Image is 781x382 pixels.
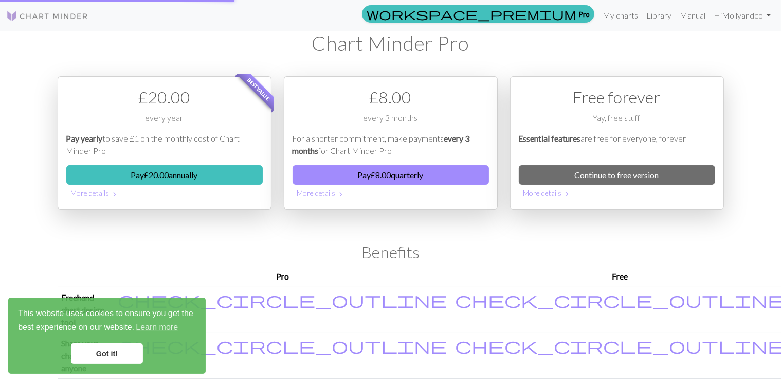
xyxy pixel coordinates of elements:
[6,10,88,22] img: Logo
[114,266,451,287] th: Pro
[519,165,715,185] a: Continue to free version
[293,112,489,132] div: every 3 months
[367,7,576,21] span: workspace_premium
[66,185,263,201] button: More details
[676,5,710,26] a: Manual
[71,343,143,364] a: dismiss cookie message
[66,132,263,157] p: to save £1 on the monthly cost of Chart Minder Pro
[58,76,271,210] div: Payment option 1
[564,189,572,199] span: chevron_right
[362,5,594,23] a: Pro
[118,290,447,309] span: check_circle_outline
[519,133,581,143] em: Essential features
[66,165,263,185] button: Pay£20.00annually
[18,307,196,335] span: This website uses cookies to ensure you get the best experience on our website.
[118,337,447,354] i: Included
[118,336,447,355] span: check_circle_outline
[58,31,724,56] h1: Chart Minder Pro
[66,133,103,143] em: Pay yearly
[284,76,498,210] div: Payment option 2
[519,132,715,157] p: are free for everyone, forever
[293,165,489,185] button: Pay£8.00quarterly
[337,189,346,199] span: chevron_right
[510,76,724,210] div: Free option
[66,112,263,132] div: every year
[62,291,110,328] p: Freehand chart design tool
[519,112,715,132] div: Yay, free stuff
[237,67,280,111] span: Best value
[58,242,724,262] h2: Benefits
[118,291,447,308] i: Included
[642,5,676,26] a: Library
[111,189,119,199] span: chevron_right
[519,85,715,110] div: Free forever
[293,185,489,201] button: More details
[519,185,715,201] button: More details
[710,5,775,26] a: HiMollyandco
[134,320,179,335] a: learn more about cookies
[293,85,489,110] div: £ 8.00
[66,85,263,110] div: £ 20.00
[293,133,470,155] em: every 3 months
[8,298,206,374] div: cookieconsent
[598,5,642,26] a: My charts
[293,132,489,157] p: For a shorter commitment, make payments for Chart Minder Pro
